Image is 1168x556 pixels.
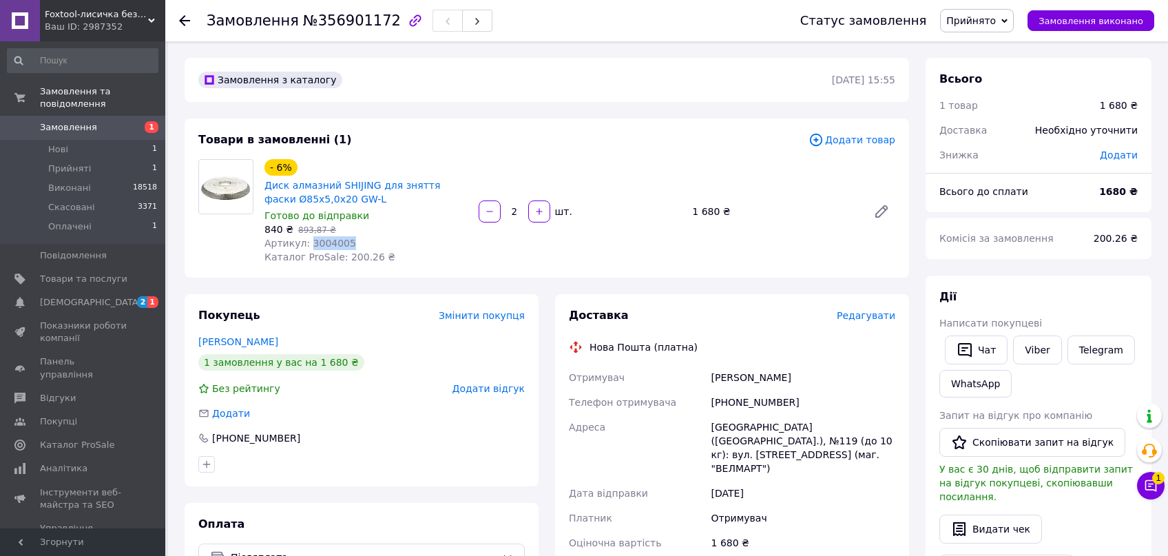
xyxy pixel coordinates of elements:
span: 1 товар [939,100,978,111]
a: Диск алмазний SHIJING для зняття фаски Ø85х5,0х20 GW-L [264,180,440,205]
span: Додати відгук [452,383,525,394]
span: Готово до відправки [264,210,369,221]
span: Повідомлення [40,249,107,262]
span: Доставка [569,309,629,322]
div: [PHONE_NUMBER] [709,390,898,415]
button: Скопіювати запит на відгук [939,428,1125,457]
span: Змінити покупця [439,310,525,321]
span: Комісія за замовлення [939,233,1054,244]
span: Всього до сплати [939,186,1028,197]
span: Foxtool-лисичка без інструменту не лишить! [45,8,148,21]
div: [DATE] [709,481,898,506]
div: Нова Пошта (платна) [586,340,701,354]
span: Всього [939,72,982,85]
span: 893,87 ₴ [298,225,336,235]
span: Каталог ProSale: 200.26 ₴ [264,251,395,262]
img: Диск алмазний SHIJING для зняття фаски Ø85х5,0х20 GW-L [199,163,253,209]
span: Телефон отримувача [569,397,676,408]
span: Покупці [40,415,77,428]
button: Чат з покупцем1 [1137,472,1165,500]
span: Скасовані [48,201,95,214]
a: WhatsApp [939,370,1012,398]
div: [PERSON_NAME] [709,365,898,390]
div: 1 замовлення у вас на 1 680 ₴ [198,354,364,371]
span: Знижка [939,150,979,161]
span: Товари та послуги [40,273,127,285]
span: Прийнято [946,15,996,26]
button: Чат [945,336,1008,364]
span: 1 [147,296,158,308]
button: Видати чек [939,515,1042,544]
span: Інструменти веб-майстра та SEO [40,486,127,511]
span: Аналітика [40,462,87,475]
b: 1680 ₴ [1099,186,1138,197]
span: 840 ₴ [264,224,293,235]
span: Покупець [198,309,260,322]
span: 200.26 ₴ [1094,233,1138,244]
span: 1 [145,121,158,133]
span: Оплата [198,517,244,531]
div: Статус замовлення [800,14,927,28]
div: 1 680 ₴ [687,202,862,221]
span: Нові [48,143,68,156]
span: Запит на відгук про компанію [939,410,1092,421]
span: 1 [152,143,157,156]
span: Додати товар [809,132,895,147]
span: Додати [212,408,250,419]
span: 2 [137,296,148,308]
span: Замовлення [207,12,299,29]
a: Telegram [1067,336,1135,364]
span: Оціночна вартість [569,537,661,548]
div: шт. [552,205,574,218]
span: У вас є 30 днів, щоб відправити запит на відгук покупцеві, скопіювавши посилання. [939,464,1133,502]
span: 1 [152,220,157,233]
span: Товари в замовленні (1) [198,133,352,146]
span: №356901172 [303,12,401,29]
div: [PHONE_NUMBER] [211,431,302,445]
span: Панель управління [40,356,127,380]
a: [PERSON_NAME] [198,336,278,347]
span: Написати покупцеві [939,318,1042,329]
span: 1 [1152,472,1165,484]
div: Замовлення з каталогу [198,72,342,88]
span: Управління сайтом [40,522,127,547]
span: Адреса [569,422,605,433]
a: Viber [1013,336,1061,364]
div: - 6% [264,159,298,176]
span: Дата відправки [569,488,648,499]
button: Замовлення виконано [1028,10,1154,31]
span: 1 [152,163,157,175]
input: Пошук [7,48,158,73]
span: Прийняті [48,163,91,175]
span: Виконані [48,182,91,194]
span: Додати [1100,150,1138,161]
span: Без рейтингу [212,383,280,394]
div: Отримувач [709,506,898,531]
div: Необхідно уточнити [1027,115,1146,145]
span: Відгуки [40,392,76,404]
span: Отримувач [569,372,625,383]
div: [GEOGRAPHIC_DATA] ([GEOGRAPHIC_DATA].), №119 (до 10 кг): вул. [STREET_ADDRESS] (маг. "ВЕЛМАРТ") [709,415,898,481]
span: Замовлення виконано [1039,16,1143,26]
div: 1 680 ₴ [709,531,898,555]
span: 3371 [138,201,157,214]
div: Повернутися назад [179,14,190,28]
span: 18518 [133,182,157,194]
span: Оплачені [48,220,92,233]
span: Замовлення та повідомлення [40,85,165,110]
div: 1 680 ₴ [1100,99,1138,112]
span: Каталог ProSale [40,439,114,451]
span: [DEMOGRAPHIC_DATA] [40,296,142,309]
span: Доставка [939,125,987,136]
a: Редагувати [868,198,895,225]
time: [DATE] 15:55 [832,74,895,85]
span: Замовлення [40,121,97,134]
span: Дії [939,290,957,303]
span: Платник [569,513,612,524]
span: Редагувати [837,310,895,321]
span: Показники роботи компанії [40,320,127,344]
div: Ваш ID: 2987352 [45,21,165,33]
span: Артикул: 3004005 [264,238,356,249]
